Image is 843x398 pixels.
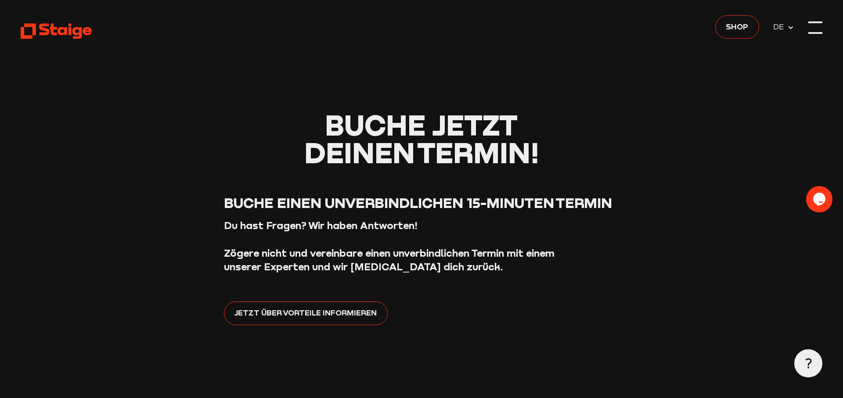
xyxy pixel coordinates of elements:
[304,108,539,169] span: Buche jetzt deinen Termin!
[224,247,555,273] strong: Zögere nicht und vereinbare einen unverbindlichen Termin mit einem unserer Experten und wir [MEDI...
[715,15,759,39] a: Shop
[224,301,388,325] a: Jetzt über Vorteile informieren
[806,186,834,212] iframe: chat widget
[773,21,788,33] span: DE
[224,194,612,211] span: Buche einen unverbindlichen 15-Minuten Termin
[726,21,748,33] span: Shop
[234,307,377,319] span: Jetzt über Vorteile informieren
[224,219,418,231] strong: Du hast Fragen? Wir haben Antworten!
